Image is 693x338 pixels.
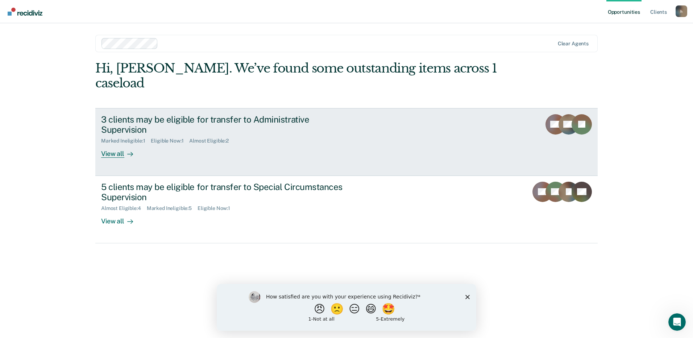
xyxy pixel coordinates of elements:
[151,138,189,144] div: Eligible Now : 1
[668,313,686,331] iframe: Intercom live chat
[147,205,198,211] div: Marked Ineligible : 5
[101,144,142,158] div: View all
[676,5,687,17] div: h
[95,176,598,243] a: 5 clients may be eligible for transfer to Special Circumstances SupervisionAlmost Eligible:4Marke...
[101,205,147,211] div: Almost Eligible : 4
[101,138,151,144] div: Marked Ineligible : 1
[217,284,476,331] iframe: Survey by Kim from Recidiviz
[95,61,497,91] div: Hi, [PERSON_NAME]. We’ve found some outstanding items across 1 caseload
[8,8,42,16] img: Recidiviz
[101,182,356,203] div: 5 clients may be eligible for transfer to Special Circumstances Supervision
[101,211,142,226] div: View all
[95,108,598,176] a: 3 clients may be eligible for transfer to Administrative SupervisionMarked Ineligible:1Eligible N...
[676,5,687,17] button: Profile dropdown button
[101,114,356,135] div: 3 clients may be eligible for transfer to Administrative Supervision
[558,41,589,47] div: Clear agents
[189,138,235,144] div: Almost Eligible : 2
[198,205,236,211] div: Eligible Now : 1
